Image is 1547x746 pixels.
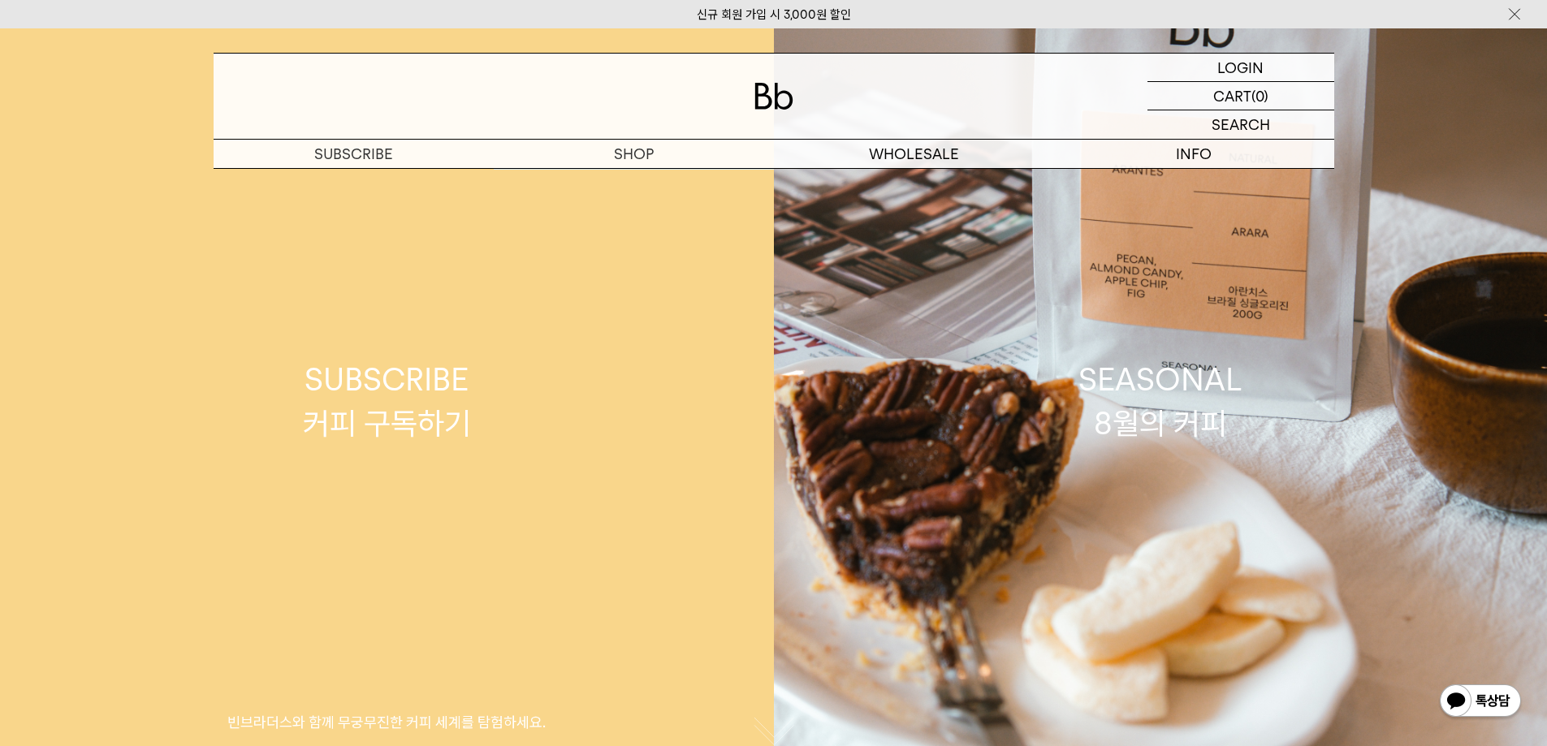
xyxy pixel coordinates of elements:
[1213,82,1251,110] p: CART
[494,169,774,196] a: 원두
[774,140,1054,168] p: WHOLESALE
[494,140,774,168] a: SHOP
[303,358,471,444] div: SUBSCRIBE 커피 구독하기
[1217,54,1264,81] p: LOGIN
[1054,140,1334,168] p: INFO
[697,7,851,22] a: 신규 회원 가입 시 3,000원 할인
[754,83,793,110] img: 로고
[1147,82,1334,110] a: CART (0)
[1212,110,1270,139] p: SEARCH
[1078,358,1242,444] div: SEASONAL 8월의 커피
[214,140,494,168] a: SUBSCRIBE
[1147,54,1334,82] a: LOGIN
[1438,683,1523,722] img: 카카오톡 채널 1:1 채팅 버튼
[1251,82,1268,110] p: (0)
